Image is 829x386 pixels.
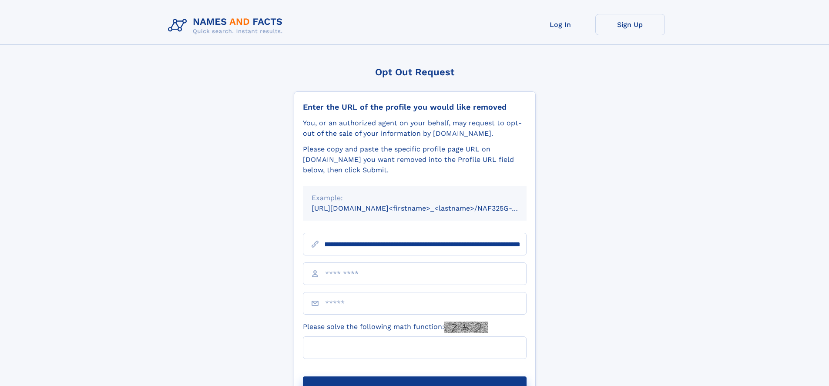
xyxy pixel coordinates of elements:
[294,67,536,77] div: Opt Out Request
[312,193,518,203] div: Example:
[303,102,527,112] div: Enter the URL of the profile you would like removed
[303,118,527,139] div: You, or an authorized agent on your behalf, may request to opt-out of the sale of your informatio...
[303,322,488,333] label: Please solve the following math function:
[164,14,290,37] img: Logo Names and Facts
[526,14,595,35] a: Log In
[303,144,527,175] div: Please copy and paste the specific profile page URL on [DOMAIN_NAME] you want removed into the Pr...
[312,204,543,212] small: [URL][DOMAIN_NAME]<firstname>_<lastname>/NAF325G-xxxxxxxx
[595,14,665,35] a: Sign Up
